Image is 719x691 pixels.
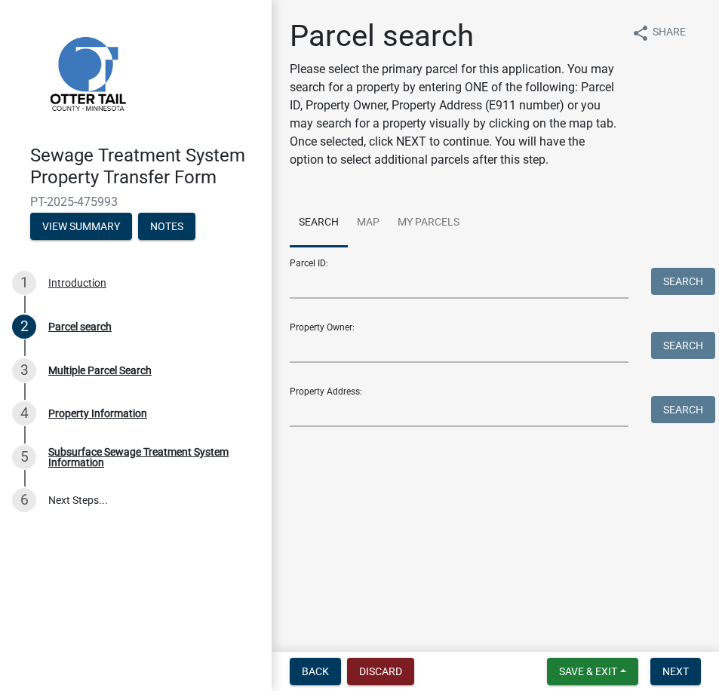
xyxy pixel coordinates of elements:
div: 5 [12,445,36,469]
a: My Parcels [389,199,469,247]
p: Please select the primary parcel for this application. You may search for a property by entering ... [290,60,619,169]
div: Multiple Parcel Search [48,365,152,376]
button: Notes [138,213,195,240]
span: Next [662,665,689,677]
button: Back [290,658,341,685]
div: 4 [12,401,36,425]
button: shareShare [619,18,698,48]
div: Introduction [48,278,106,288]
img: Otter Tail County, Minnesota [30,16,143,129]
span: PT-2025-475993 [30,195,241,209]
div: 6 [12,488,36,512]
h4: Sewage Treatment System Property Transfer Form [30,145,260,189]
button: Next [650,658,701,685]
h1: Parcel search [290,18,619,54]
div: Property Information [48,408,147,419]
button: View Summary [30,213,132,240]
div: 3 [12,358,36,382]
div: Parcel search [48,321,112,332]
a: Search [290,199,348,247]
span: Share [653,24,686,42]
button: Search [651,268,715,295]
div: 1 [12,271,36,295]
a: Map [348,199,389,247]
div: 2 [12,315,36,339]
button: Search [651,396,715,423]
span: Back [302,665,329,677]
wm-modal-confirm: Summary [30,221,132,233]
button: Search [651,332,715,359]
div: Subsurface Sewage Treatment System Information [48,447,247,468]
span: Save & Exit [559,665,617,677]
button: Discard [347,658,414,685]
wm-modal-confirm: Notes [138,221,195,233]
button: Save & Exit [547,658,638,685]
i: share [631,24,650,42]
